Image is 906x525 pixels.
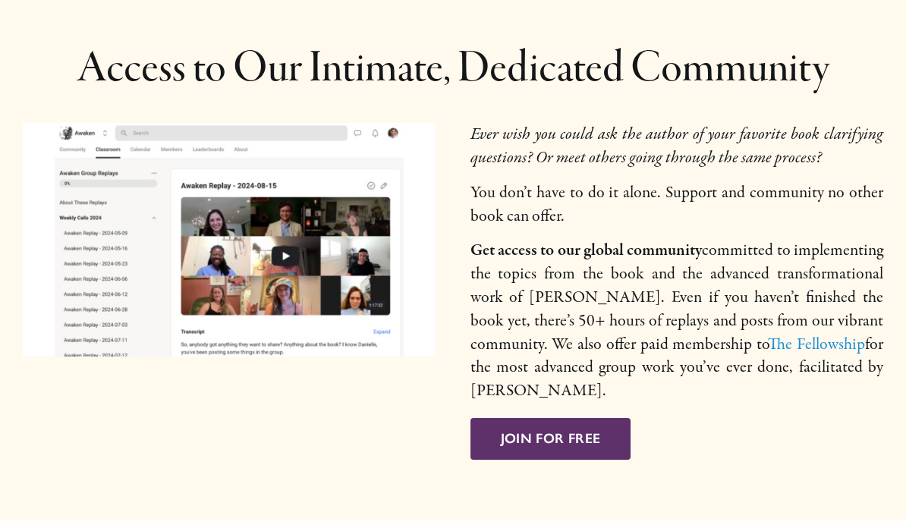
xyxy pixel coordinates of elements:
em: Ever wish you could ask the author of your favorite book clar­i­fy­ing ques­tions? Or meet oth­er... [470,123,883,169]
p: You don’t have to do it alone. Support and com­mu­ni­ty no oth­er book can offer. [470,181,883,228]
span: Join for Free [501,431,601,447]
img: ss-com‑2 [23,123,436,357]
strong: Get access to our glob­al com­mu­ni­ty [470,239,703,262]
p: com­mit­ted to imple­ment­ing the top­ics from the book and the advanced trans­for­ma­tion­al wor... [470,239,883,403]
a: The Fellowship [768,333,865,356]
h2: Access to Our Intimate, Dedicated Community [23,46,883,93]
a: Join for Free [470,418,631,460]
